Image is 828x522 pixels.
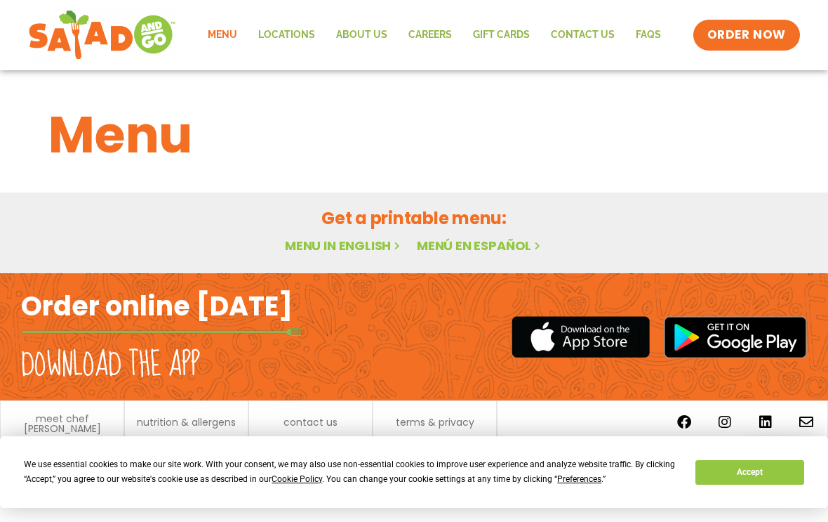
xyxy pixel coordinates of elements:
[693,20,800,51] a: ORDER NOW
[557,474,601,484] span: Preferences
[21,328,302,336] img: fork
[24,457,679,487] div: We use essential cookies to make our site work. With your consent, we may also use non-essential ...
[695,460,803,485] button: Accept
[197,19,672,51] nav: Menu
[285,237,403,254] a: Menu in English
[396,417,474,427] a: terms & privacy
[248,19,326,51] a: Locations
[48,206,780,230] h2: Get a printable menu:
[625,19,672,51] a: FAQs
[48,97,780,173] h1: Menu
[272,474,322,484] span: Cookie Policy
[28,7,176,63] img: new-SAG-logo-768×292
[664,316,807,358] img: google_play
[540,19,625,51] a: Contact Us
[21,289,293,323] h2: Order online [DATE]
[512,314,650,360] img: appstore
[417,237,543,254] a: Menú en español
[197,19,248,51] a: Menu
[8,414,116,433] a: meet chef [PERSON_NAME]
[137,417,236,427] a: nutrition & allergens
[462,19,540,51] a: GIFT CARDS
[398,19,462,51] a: Careers
[283,417,338,427] a: contact us
[707,27,786,44] span: ORDER NOW
[21,346,200,385] h2: Download the app
[326,19,398,51] a: About Us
